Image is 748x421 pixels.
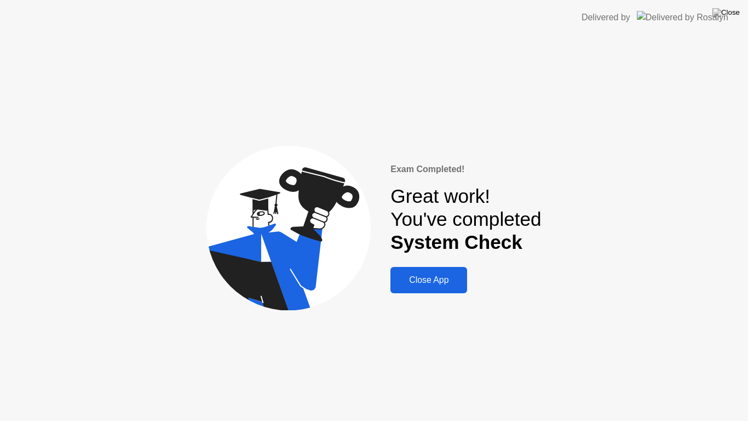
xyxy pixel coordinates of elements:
div: Close App [394,275,464,285]
div: Great work! You've completed [390,185,541,254]
img: Close [712,8,740,17]
b: System Check [390,231,522,253]
img: Delivered by Rosalyn [637,11,728,24]
button: Close App [390,267,467,293]
div: Delivered by [582,11,630,24]
div: Exam Completed! [390,163,541,176]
